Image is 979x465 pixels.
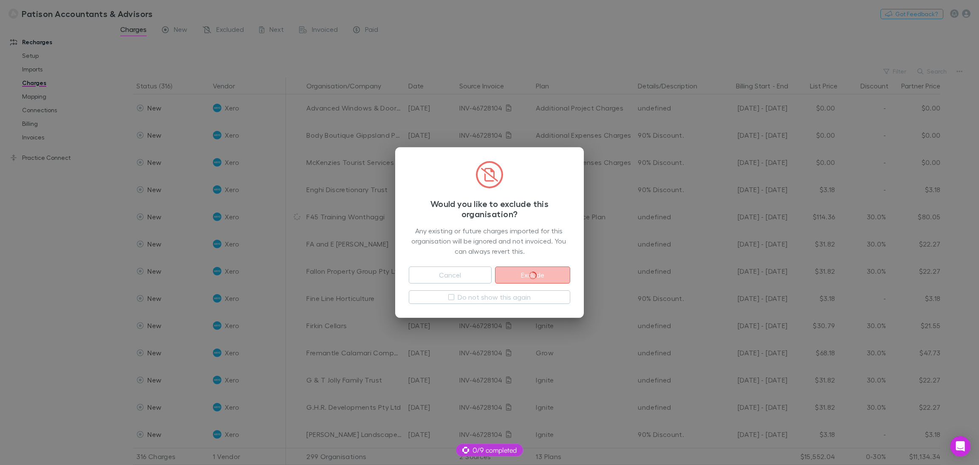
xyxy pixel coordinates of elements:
[458,292,531,302] label: Do not show this again
[950,436,971,456] div: Open Intercom Messenger
[495,267,570,284] button: Exclude
[409,290,570,304] button: Do not show this again
[409,198,570,219] h3: Would you like to exclude this organisation?
[409,267,492,284] button: Cancel
[409,226,570,256] div: Any existing or future charges imported for this organisation will be ignored and not invoiced. Y...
